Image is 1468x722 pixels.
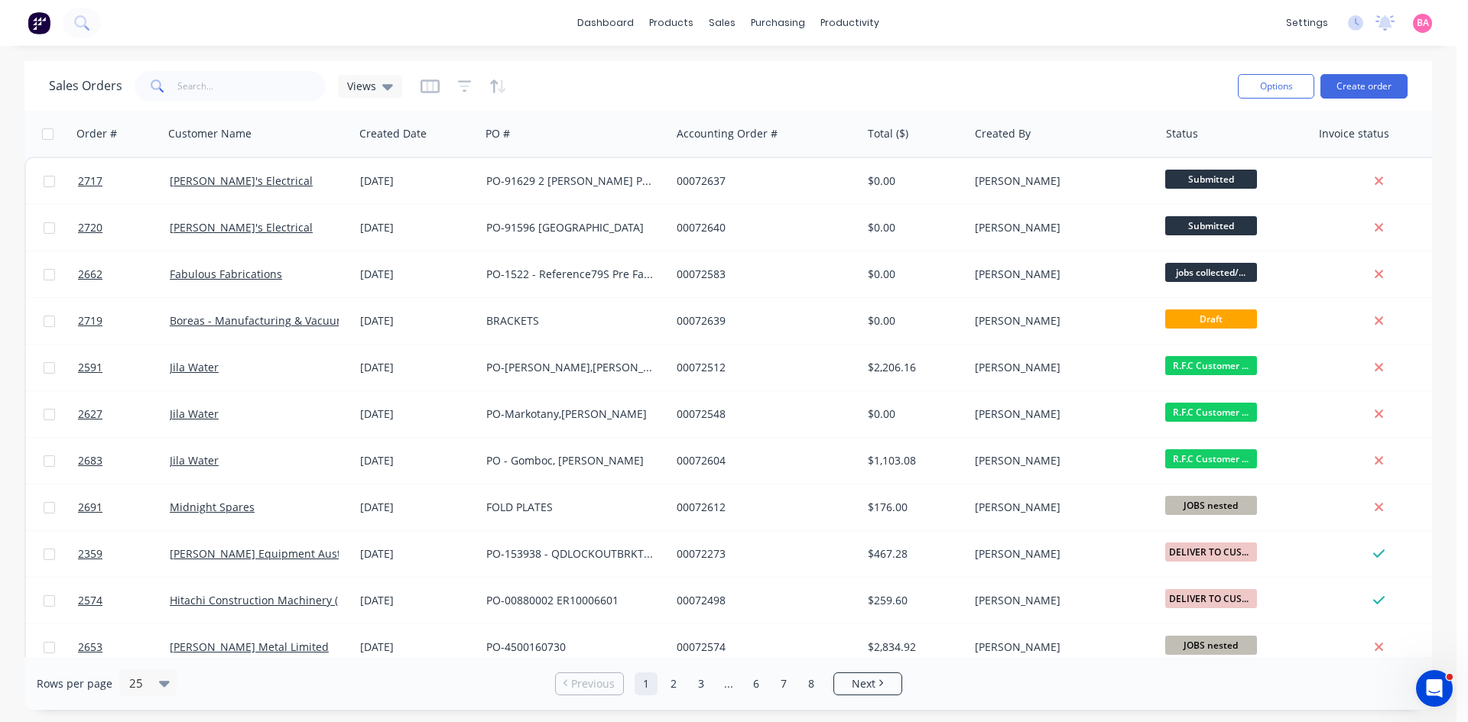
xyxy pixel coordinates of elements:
div: $2,834.92 [868,639,957,655]
a: [PERSON_NAME] Equipment Australia Pty Ltd - [170,546,408,561]
span: Draft [1165,309,1257,329]
div: sales [701,11,743,34]
div: $0.00 [868,267,957,282]
a: Hitachi Construction Machinery ([GEOGRAPHIC_DATA]) Pty Ltd [170,593,484,607]
div: [DATE] [360,313,474,329]
a: Jila Water [170,406,219,421]
a: 2653 [78,624,170,670]
div: $0.00 [868,313,957,329]
div: [DATE] [360,220,474,235]
a: Page 3 [690,672,713,695]
div: $259.60 [868,593,957,608]
div: PO-91629 2 [PERSON_NAME] PLACE [486,173,656,189]
a: [PERSON_NAME]'s Electrical [170,173,313,188]
div: [PERSON_NAME] [975,500,1145,515]
div: $2,206.16 [868,360,957,375]
a: Jump forward [717,672,740,695]
div: BRACKETS [486,313,656,329]
div: $467.28 [868,546,957,562]
div: Total ($) [868,126,908,141]
span: 2653 [78,639,102,655]
div: Order # [76,126,117,141]
span: R.F.C Customer ... [1165,449,1257,468]
a: Next page [834,676,901,691]
div: [PERSON_NAME] [975,313,1145,329]
div: 00072640 [677,220,846,235]
div: $176.00 [868,500,957,515]
span: jobs collected/... [1165,263,1257,282]
div: [DATE] [360,546,474,562]
span: R.F.C Customer ... [1165,403,1257,422]
img: Factory [28,11,50,34]
div: [PERSON_NAME] [975,220,1145,235]
div: [DATE] [360,593,474,608]
div: [DATE] [360,639,474,655]
div: [PERSON_NAME] [975,546,1145,562]
span: R.F.C Customer ... [1165,356,1257,375]
span: Rows per page [37,676,112,691]
div: PO-Markotany,[PERSON_NAME] [486,406,656,422]
a: [PERSON_NAME] Metal Limited [170,639,329,654]
div: $1,103.08 [868,453,957,468]
div: [PERSON_NAME] [975,360,1145,375]
a: 2627 [78,391,170,437]
span: Submitted [1165,216,1257,235]
a: 2359 [78,531,170,577]
div: PO-1522 - Reference79S Pre Facelift 5 Inch Brackets [486,267,656,282]
div: 00072574 [677,639,846,655]
div: Invoice status [1319,126,1389,141]
span: 2720 [78,220,102,235]
div: [PERSON_NAME] [975,406,1145,422]
div: PO-00880002 ER10006601 [486,593,656,608]
div: 00072637 [677,173,846,189]
span: 2591 [78,360,102,375]
div: [DATE] [360,500,474,515]
div: [PERSON_NAME] [975,267,1145,282]
a: dashboard [570,11,641,34]
a: 2591 [78,345,170,390]
div: Customer Name [168,126,252,141]
div: [PERSON_NAME] [975,173,1145,189]
span: DELIVER TO CUST... [1165,542,1257,562]
div: 00072512 [677,360,846,375]
span: 2662 [78,267,102,282]
div: FOLD PLATES [486,500,656,515]
div: [DATE] [360,173,474,189]
button: Options [1238,74,1314,99]
iframe: Intercom live chat [1416,670,1453,707]
div: Accounting Order # [677,126,778,141]
div: purchasing [743,11,813,34]
a: Midnight Spares [170,500,255,514]
a: Jila Water [170,360,219,374]
div: PO-153938 - QDLOCKOUTBRKT ISOLATER [486,546,656,562]
div: 00072612 [677,500,846,515]
h1: Sales Orders [49,79,122,93]
div: $0.00 [868,406,957,422]
div: PO # [486,126,510,141]
div: [PERSON_NAME] [975,639,1145,655]
span: 2691 [78,500,102,515]
div: productivity [813,11,887,34]
a: 2662 [78,251,170,297]
span: JOBS nested [1165,636,1257,655]
a: 2719 [78,298,170,344]
a: Jila Water [170,453,219,468]
div: [DATE] [360,406,474,422]
div: PO-[PERSON_NAME],[PERSON_NAME],FOOT & PARADE [486,360,656,375]
div: Created Date [359,126,427,141]
div: PO-91596 [GEOGRAPHIC_DATA] [486,220,656,235]
div: 00072273 [677,546,846,562]
div: $0.00 [868,220,957,235]
div: [PERSON_NAME] [975,453,1145,468]
div: Created By [975,126,1031,141]
span: 2717 [78,173,102,189]
a: 2691 [78,484,170,530]
a: 2683 [78,438,170,484]
button: Create order [1320,74,1408,99]
div: settings [1278,11,1336,34]
div: $0.00 [868,173,957,189]
div: PO - Gomboc, [PERSON_NAME] [486,453,656,468]
div: 00072583 [677,267,846,282]
a: Page 1 is your current page [635,672,658,695]
div: Status [1166,126,1198,141]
